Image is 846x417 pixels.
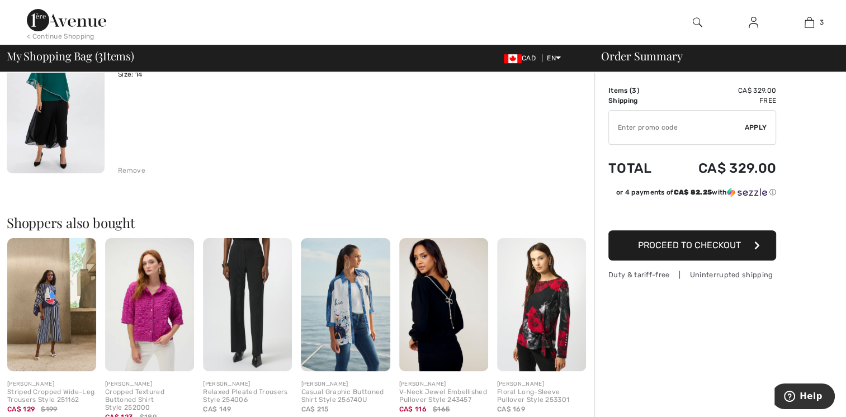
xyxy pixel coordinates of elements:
span: CAD [504,54,540,62]
img: My Bag [805,16,814,29]
a: Sign In [740,16,767,30]
img: Striped Cropped Wide-Leg Trousers Style 251162 [7,238,96,372]
img: 1ère Avenue [27,9,106,31]
span: 3 [98,48,103,62]
div: Cropped Textured Buttoned Shirt Style 252000 [105,388,194,411]
button: Proceed to Checkout [608,230,776,260]
td: Total [608,149,668,187]
span: CA$ 129 [7,405,35,413]
span: CA$ 116 [399,405,427,413]
input: Promo code [609,111,745,144]
div: V-Neck Jewel Embellished Pullover Style 243457 [399,388,488,404]
div: Relaxed Pleated Trousers Style 254006 [203,388,292,404]
iframe: PayPal-paypal [608,201,776,226]
td: CA$ 329.00 [668,86,776,96]
td: CA$ 329.00 [668,149,776,187]
div: Floral Long-Sleeve Pullover Style 253301 [497,388,586,404]
div: or 4 payments ofCA$ 82.25withSezzle Click to learn more about Sezzle [608,187,776,201]
span: CA$ 169 [497,405,525,413]
div: [PERSON_NAME] [301,380,390,388]
img: Cropped Textured Buttoned Shirt Style 252000 [105,238,194,372]
img: Casual Graphic Buttoned Shirt Style 256740U [301,238,390,372]
td: Shipping [608,96,668,106]
div: < Continue Shopping [27,31,94,41]
div: [PERSON_NAME] [399,380,488,388]
span: CA$ 149 [203,405,231,413]
a: 3 [782,16,836,29]
img: My Info [749,16,758,29]
span: Proceed to Checkout [638,240,741,250]
div: Duty & tariff-free | Uninterrupted shipping [608,269,776,280]
img: Loose Fit Hip-Length Top Style 223738 [7,26,105,173]
span: Apply [745,122,767,132]
div: Casual Graphic Buttoned Shirt Style 256740U [301,388,390,404]
span: $165 [433,404,450,414]
td: Items ( ) [608,86,668,96]
div: or 4 payments of with [616,187,776,197]
div: Remove [118,165,145,176]
span: CA$ 82.25 [673,188,712,196]
div: [PERSON_NAME] [105,380,194,388]
span: EN [547,54,561,62]
span: My Shopping Bag ( Items) [7,50,134,61]
img: search the website [693,16,702,29]
span: 3 [632,87,636,94]
iframe: Opens a widget where you can find more information [774,383,835,411]
span: $199 [41,404,57,414]
img: Floral Long-Sleeve Pullover Style 253301 [497,238,586,372]
span: CA$ 215 [301,405,328,413]
h2: Shoppers also bought [7,216,594,229]
img: Canadian Dollar [504,54,522,63]
div: [PERSON_NAME] [497,380,586,388]
img: Relaxed Pleated Trousers Style 254006 [203,238,292,372]
span: 3 [820,17,824,27]
div: [PERSON_NAME] [203,380,292,388]
div: [PERSON_NAME] [7,380,96,388]
div: Order Summary [588,50,839,61]
img: Sezzle [727,187,767,197]
img: V-Neck Jewel Embellished Pullover Style 243457 [399,238,488,372]
td: Free [668,96,776,106]
div: Striped Cropped Wide-Leg Trousers Style 251162 [7,388,96,404]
